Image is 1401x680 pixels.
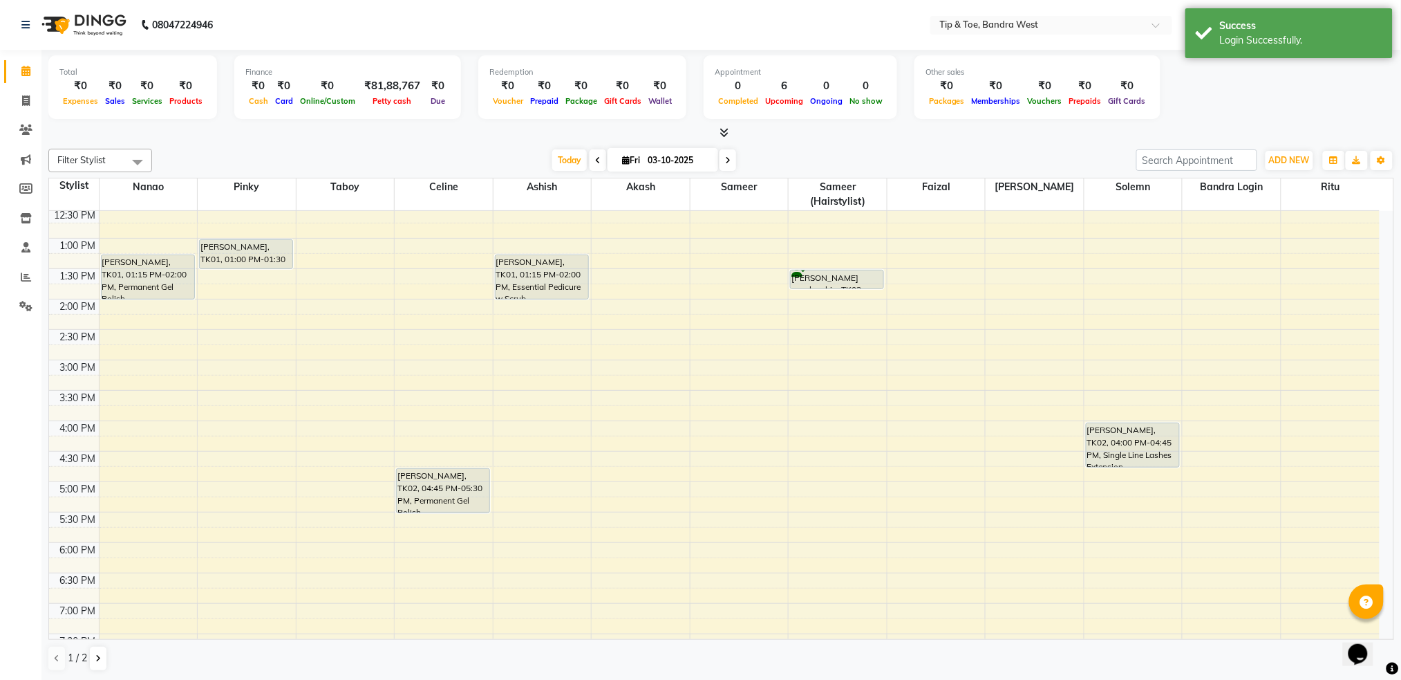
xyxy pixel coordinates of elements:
div: Other sales [925,66,1149,78]
span: Celine [395,178,493,196]
span: Fri [619,155,643,165]
span: Akash [592,178,690,196]
div: [PERSON_NAME], TK01, 01:15 PM-02:00 PM, Essential Pedicure w Scrub [496,255,588,299]
span: Packages [925,96,968,106]
div: 5:30 PM [57,513,99,527]
div: 1:30 PM [57,269,99,284]
div: 5:00 PM [57,482,99,497]
div: 12:30 PM [52,208,99,223]
div: [PERSON_NAME] membership, TK03, 01:30 PM-01:50 PM, HAIR REPAIR - [PERSON_NAME] Edging [791,270,883,288]
span: Faizal [887,178,986,196]
div: ₹0 [297,78,359,94]
div: ₹0 [426,78,450,94]
div: 2:00 PM [57,300,99,314]
span: Cash [245,96,272,106]
span: Package [562,96,601,106]
div: ₹0 [129,78,166,94]
div: Stylist [49,178,99,193]
span: Sameer [690,178,789,196]
div: ₹0 [59,78,102,94]
div: ₹0 [245,78,272,94]
span: Card [272,96,297,106]
span: Products [166,96,206,106]
span: [PERSON_NAME] [986,178,1084,196]
span: Today [552,149,587,171]
span: Vouchers [1024,96,1066,106]
div: [PERSON_NAME], TK01, 01:00 PM-01:30 PM, Eyebrow Threading [200,240,292,268]
div: ₹0 [272,78,297,94]
span: Completed [715,96,762,106]
div: Total [59,66,206,78]
div: ₹0 [527,78,562,94]
div: 0 [715,78,762,94]
div: 6:00 PM [57,543,99,558]
div: 7:00 PM [57,604,99,618]
div: [PERSON_NAME], TK01, 01:15 PM-02:00 PM, Permanent Gel Polish [102,255,194,299]
div: 4:00 PM [57,421,99,436]
span: Pinky [198,178,296,196]
div: ₹0 [166,78,206,94]
div: ₹0 [1105,78,1149,94]
div: 6:30 PM [57,573,99,588]
span: Ongoing [807,96,846,106]
span: Sameer (hairstylist) [789,178,887,210]
div: Success [1220,19,1382,33]
span: Solemn [1084,178,1183,196]
span: Nanao [100,178,198,196]
span: Ashish [493,178,592,196]
span: Petty cash [370,96,415,106]
span: Prepaid [527,96,562,106]
span: Upcoming [762,96,807,106]
div: 0 [846,78,886,94]
div: [PERSON_NAME], TK02, 04:00 PM-04:45 PM, Single Line Lashes Extension [1087,423,1179,467]
div: 6 [762,78,807,94]
div: ₹0 [925,78,968,94]
div: 7:30 PM [57,634,99,649]
span: Prepaids [1066,96,1105,106]
div: Appointment [715,66,886,78]
span: Voucher [489,96,527,106]
span: Online/Custom [297,96,359,106]
div: 1:00 PM [57,239,99,253]
span: Filter Stylist [57,154,106,165]
span: ADD NEW [1269,155,1310,165]
div: ₹81,88,767 [359,78,426,94]
span: Due [427,96,449,106]
div: [PERSON_NAME], TK02, 04:45 PM-05:30 PM, Permanent Gel Polish [397,469,489,513]
span: 1 / 2 [68,651,87,665]
div: 2:30 PM [57,330,99,344]
div: 0 [807,78,846,94]
div: 3:30 PM [57,391,99,405]
input: Search Appointment [1136,149,1257,171]
span: Sales [102,96,129,106]
div: 3:00 PM [57,360,99,375]
span: Services [129,96,166,106]
img: logo [35,6,130,44]
button: ADD NEW [1266,151,1313,170]
div: Finance [245,66,450,78]
iframe: chat widget [1343,625,1387,666]
span: No show [846,96,886,106]
div: ₹0 [968,78,1024,94]
div: ₹0 [1066,78,1105,94]
span: Bandra login [1183,178,1281,196]
span: Gift Cards [1105,96,1149,106]
span: Taboy [297,178,395,196]
b: 08047224946 [152,6,213,44]
div: ₹0 [601,78,645,94]
div: 4:30 PM [57,452,99,466]
span: Gift Cards [601,96,645,106]
div: ₹0 [645,78,675,94]
div: ₹0 [102,78,129,94]
span: Memberships [968,96,1024,106]
div: Redemption [489,66,675,78]
span: Expenses [59,96,102,106]
div: ₹0 [562,78,601,94]
span: Ritu [1281,178,1380,196]
div: ₹0 [489,78,527,94]
input: 2025-10-03 [643,150,713,171]
div: Login Successfully. [1220,33,1382,48]
span: Wallet [645,96,675,106]
div: ₹0 [1024,78,1066,94]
